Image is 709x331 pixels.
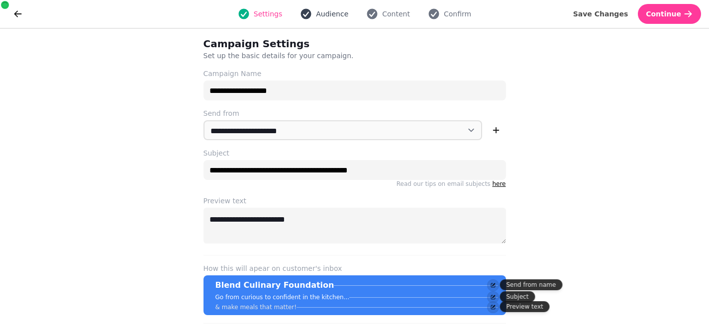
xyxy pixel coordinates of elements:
p: Go from curious to confident in the kitchen... [215,293,350,301]
div: Preview text [500,301,550,312]
label: Send from [203,108,506,118]
div: Send from name [500,279,563,290]
p: Read our tips on email subjects [203,180,506,188]
span: Settings [254,9,282,19]
button: go back [8,4,28,24]
p: Blend Culinary Foundation [215,279,334,291]
button: Save Changes [565,4,636,24]
span: Continue [646,10,681,17]
p: Set up the basic details for your campaign. [203,51,458,61]
label: Campaign Name [203,69,506,79]
button: Continue [638,4,701,24]
a: here [492,180,506,187]
p: & make meals that matter! [215,303,297,311]
label: Subject [203,148,506,158]
div: Subject [500,291,535,302]
span: Content [382,9,410,19]
label: How this will apear on customer's inbox [203,263,506,273]
h2: Campaign Settings [203,37,395,51]
span: Audience [316,9,348,19]
span: Save Changes [573,10,628,17]
label: Preview text [203,196,506,206]
span: Confirm [444,9,471,19]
